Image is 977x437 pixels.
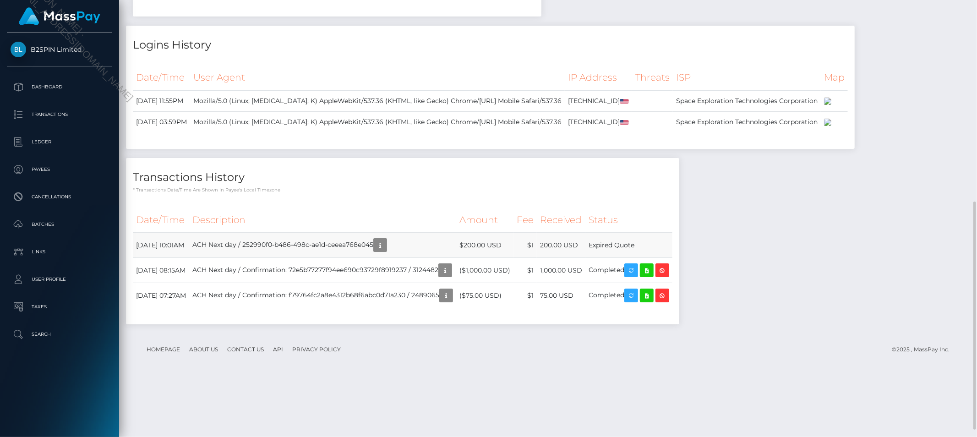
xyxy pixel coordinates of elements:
[585,208,672,233] th: Status
[19,7,100,25] img: MassPay Logo
[133,37,848,53] h4: Logins History
[513,208,537,233] th: Fee
[11,80,109,94] p: Dashboard
[7,268,112,291] a: User Profile
[133,233,189,258] td: [DATE] 10:01AM
[537,233,585,258] td: 200.00 USD
[513,233,537,258] td: $1
[824,98,831,105] img: 200x100
[11,190,109,204] p: Cancellations
[537,208,585,233] th: Received
[133,208,189,233] th: Date/Time
[11,218,109,231] p: Batches
[456,233,513,258] td: $200.00 USD
[189,208,456,233] th: Description
[585,233,672,258] td: Expired Quote
[190,90,565,111] td: Mozilla/5.0 (Linux; [MEDICAL_DATA]; K) AppleWebKit/537.36 (KHTML, like Gecko) Chrome/[URL] Mobile...
[133,90,190,111] td: [DATE] 11:55PM
[11,273,109,286] p: User Profile
[269,342,287,356] a: API
[456,258,513,283] td: ($1,000.00 USD)
[224,342,267,356] a: Contact Us
[133,169,672,186] h4: Transactions History
[11,42,26,57] img: B2SPIN Limited
[673,111,821,132] td: Space Exploration Technologies Corporation
[456,283,513,308] td: ($75.00 USD)
[565,90,632,111] td: [TECHNICAL_ID]
[143,342,184,356] a: Homepage
[824,119,831,126] img: 200x100
[632,65,673,90] th: Threats
[11,108,109,121] p: Transactions
[821,65,848,90] th: Map
[7,76,112,98] a: Dashboard
[585,283,672,308] td: Completed
[7,103,112,126] a: Transactions
[7,295,112,318] a: Taxes
[673,90,821,111] td: Space Exploration Technologies Corporation
[537,258,585,283] td: 1,000.00 USD
[186,342,222,356] a: About Us
[7,240,112,263] a: Links
[7,158,112,181] a: Payees
[673,65,821,90] th: ISP
[133,111,190,132] td: [DATE] 03:59PM
[133,65,190,90] th: Date/Time
[189,283,456,308] td: ACH Next day / Confirmation: f79764fc2a8e4312b68f6abc0d71a230 / 2489065
[7,213,112,236] a: Batches
[7,186,112,208] a: Cancellations
[133,258,189,283] td: [DATE] 08:15AM
[537,283,585,308] td: 75.00 USD
[133,283,189,308] td: [DATE] 07:27AM
[11,328,109,341] p: Search
[7,131,112,153] a: Ledger
[11,300,109,314] p: Taxes
[565,65,632,90] th: IP Address
[620,120,629,125] img: us.png
[190,111,565,132] td: Mozilla/5.0 (Linux; [MEDICAL_DATA]; K) AppleWebKit/537.36 (KHTML, like Gecko) Chrome/[URL] Mobile...
[189,258,456,283] td: ACH Next day / Confirmation: 72e5b77277f94ee690c93729f8919237 / 3124482
[289,342,344,356] a: Privacy Policy
[7,45,112,54] span: B2SPIN Limited
[565,111,632,132] td: [TECHNICAL_ID]
[11,163,109,176] p: Payees
[11,245,109,259] p: Links
[7,323,112,346] a: Search
[892,344,956,355] div: © 2025 , MassPay Inc.
[585,258,672,283] td: Completed
[190,65,565,90] th: User Agent
[513,283,537,308] td: $1
[456,208,513,233] th: Amount
[513,258,537,283] td: $1
[11,135,109,149] p: Ledger
[620,99,629,104] img: us.png
[133,186,672,193] p: * Transactions date/time are shown in payee's local timezone
[189,233,456,258] td: ACH Next day / 252990f0-b486-498c-ae1d-ceeea768e045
